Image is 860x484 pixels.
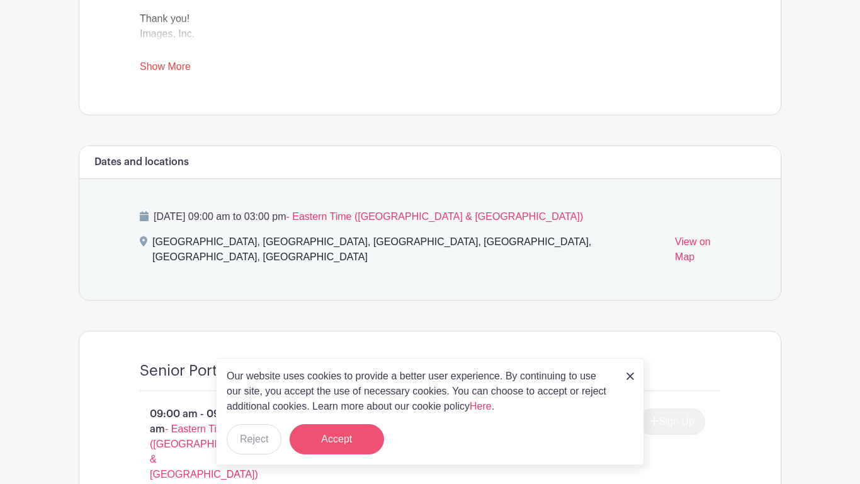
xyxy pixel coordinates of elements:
div: Thank you! [140,11,720,26]
div: Images, Inc. [140,26,720,57]
h6: Dates and locations [94,156,189,168]
h4: Senior Portrait Appointment [140,362,338,380]
div: [GEOGRAPHIC_DATA], [GEOGRAPHIC_DATA], [GEOGRAPHIC_DATA], [GEOGRAPHIC_DATA], [GEOGRAPHIC_DATA], [G... [152,234,665,270]
p: Our website uses cookies to provide a better user experience. By continuing to use our site, you ... [227,369,613,414]
a: Show More [140,61,191,77]
span: - Eastern Time ([GEOGRAPHIC_DATA] & [GEOGRAPHIC_DATA]) [150,423,258,480]
span: - Eastern Time ([GEOGRAPHIC_DATA] & [GEOGRAPHIC_DATA]) [286,211,583,222]
a: View on Map [675,234,720,270]
button: Accept [290,424,384,454]
button: Reject [227,424,281,454]
a: Here [470,401,492,412]
p: [DATE] 09:00 am to 03:00 pm [140,209,720,224]
a: [DOMAIN_NAME] [140,43,220,54]
img: close_button-5f87c8562297e5c2d7936805f587ecaba9071eb48480494691a3f1689db116b3.svg [626,372,634,380]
